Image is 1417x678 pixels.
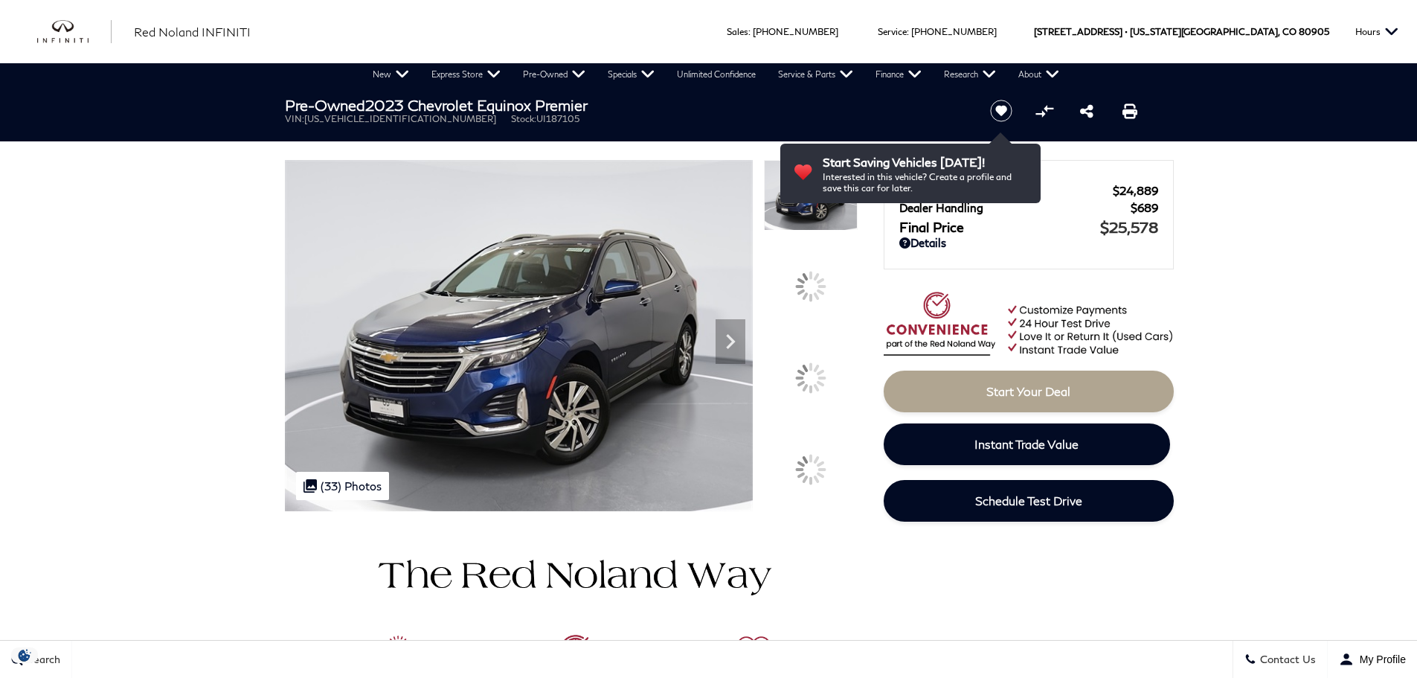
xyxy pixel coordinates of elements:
[933,63,1007,86] a: Research
[1113,184,1158,197] span: $24,889
[878,26,907,37] span: Service
[536,113,579,124] span: UI187105
[1122,102,1137,120] a: Print this Pre-Owned 2023 Chevrolet Equinox Premier
[1354,653,1406,665] span: My Profile
[420,63,512,86] a: Express Store
[767,63,864,86] a: Service & Parts
[899,184,1113,197] span: Red Noland Price
[899,218,1158,236] a: Final Price $25,578
[666,63,767,86] a: Unlimited Confidence
[134,25,251,39] span: Red Noland INFINITI
[985,99,1018,123] button: Save vehicle
[1328,641,1417,678] button: Open user profile menu
[907,26,909,37] span: :
[911,26,997,37] a: [PHONE_NUMBER]
[597,63,666,86] a: Specials
[1080,102,1093,120] a: Share this Pre-Owned 2023 Chevrolet Equinox Premier
[764,160,858,231] img: Used 2023 Blue Glow Metallic Chevrolet Premier image 1
[974,437,1079,451] span: Instant Trade Value
[884,480,1174,522] a: Schedule Test Drive
[986,384,1070,398] span: Start Your Deal
[884,371,1174,412] a: Start Your Deal
[864,63,933,86] a: Finance
[285,113,304,124] span: VIN:
[1033,100,1055,122] button: Compare vehicle
[727,26,748,37] span: Sales
[1256,653,1316,666] span: Contact Us
[362,63,420,86] a: New
[899,236,1158,249] a: Details
[304,113,496,124] span: [US_VEHICLE_IDENTIFICATION_NUMBER]
[1100,218,1158,236] span: $25,578
[512,63,597,86] a: Pre-Owned
[296,472,389,500] div: (33) Photos
[899,184,1158,197] a: Red Noland Price $24,889
[1131,201,1158,214] span: $689
[23,653,60,666] span: Search
[37,20,112,44] img: INFINITI
[362,63,1070,86] nav: Main Navigation
[884,423,1170,465] a: Instant Trade Value
[716,319,745,364] div: Next
[7,647,42,663] section: Click to Open Cookie Consent Modal
[285,96,365,114] strong: Pre-Owned
[37,20,112,44] a: infiniti
[899,219,1100,235] span: Final Price
[285,97,965,113] h1: 2023 Chevrolet Equinox Premier
[753,26,838,37] a: [PHONE_NUMBER]
[134,23,251,41] a: Red Noland INFINITI
[511,113,536,124] span: Stock:
[1034,26,1329,37] a: [STREET_ADDRESS] • [US_STATE][GEOGRAPHIC_DATA], CO 80905
[1007,63,1070,86] a: About
[899,201,1131,214] span: Dealer Handling
[285,160,753,511] img: Used 2023 Blue Glow Metallic Chevrolet Premier image 1
[899,201,1158,214] a: Dealer Handling $689
[7,647,42,663] img: Opt-Out Icon
[975,493,1082,508] span: Schedule Test Drive
[748,26,751,37] span: :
